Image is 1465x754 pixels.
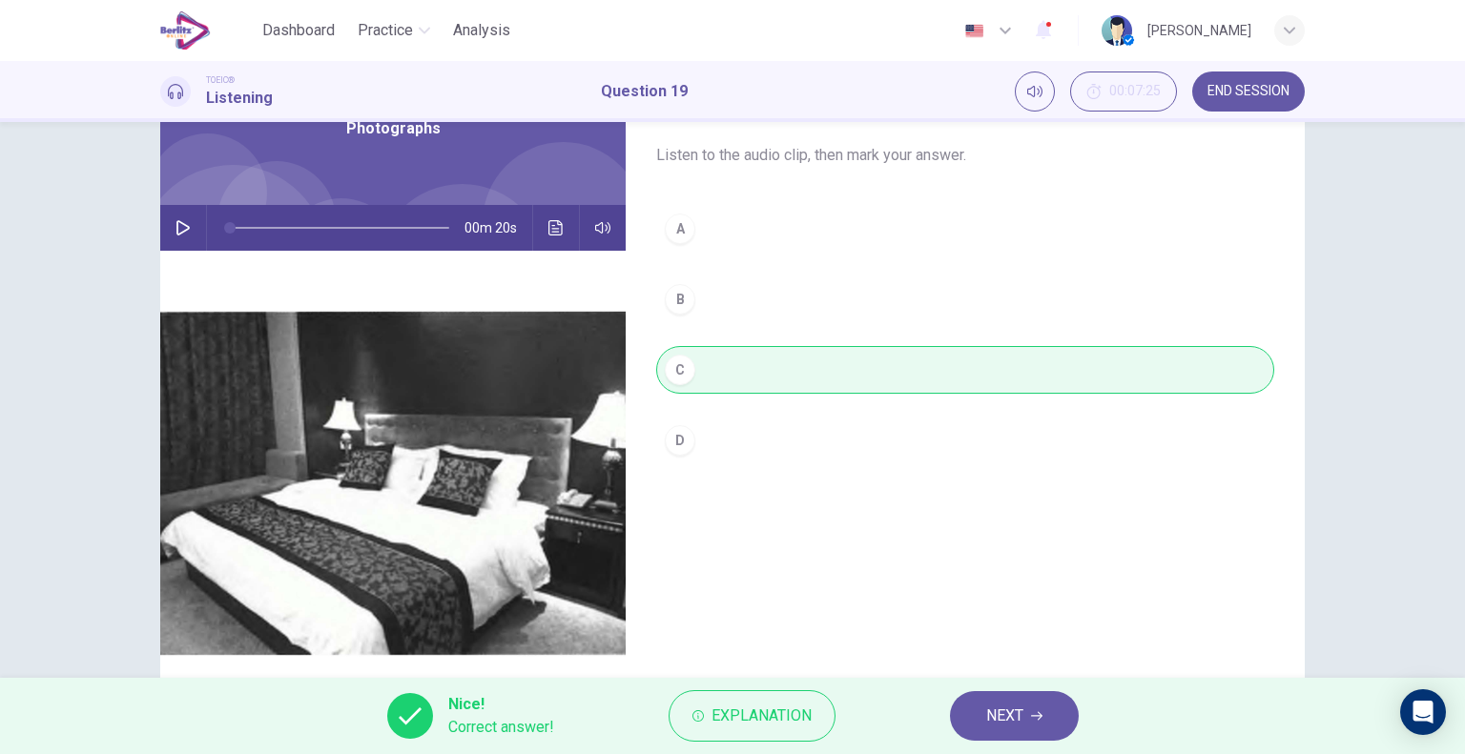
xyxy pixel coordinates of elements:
[346,117,441,140] span: Photographs
[445,13,518,48] button: Analysis
[255,13,342,48] button: Dashboard
[448,716,554,739] span: Correct answer!
[464,205,532,251] span: 00m 20s
[986,703,1023,729] span: NEXT
[1147,19,1251,42] div: [PERSON_NAME]
[541,205,571,251] button: Click to see the audio transcription
[1400,689,1446,735] div: Open Intercom Messenger
[350,13,438,48] button: Practice
[1109,84,1161,99] span: 00:07:25
[262,19,335,42] span: Dashboard
[601,80,688,103] h1: Question 19
[1070,71,1177,112] button: 00:07:25
[206,87,273,110] h1: Listening
[160,11,255,50] a: EduSynch logo
[206,73,235,87] span: TOEIC®
[1070,71,1177,112] div: Hide
[448,693,554,716] span: Nice!
[1207,84,1290,99] span: END SESSION
[1015,71,1055,112] div: Mute
[712,703,812,729] span: Explanation
[1192,71,1305,112] button: END SESSION
[962,24,986,38] img: en
[160,11,211,50] img: EduSynch logo
[358,19,413,42] span: Practice
[950,691,1079,741] button: NEXT
[656,144,1274,167] span: Listen to the audio clip, then mark your answer.
[453,19,510,42] span: Analysis
[160,251,626,715] img: Photographs
[1102,15,1132,46] img: Profile picture
[669,690,836,742] button: Explanation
